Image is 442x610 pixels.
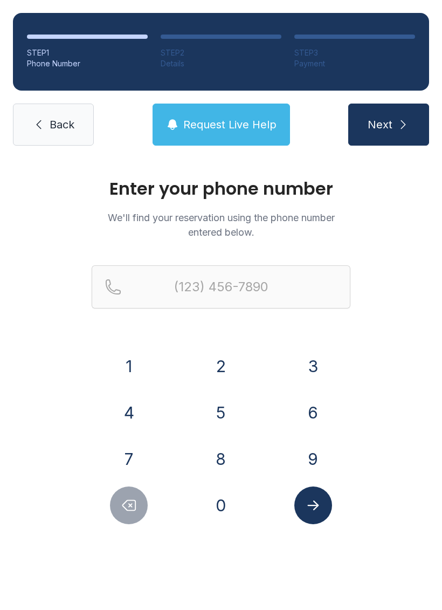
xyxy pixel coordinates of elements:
[92,265,350,309] input: Reservation phone number
[202,394,240,431] button: 5
[92,180,350,197] h1: Enter your phone number
[294,486,332,524] button: Submit lookup form
[294,47,415,58] div: STEP 3
[183,117,277,132] span: Request Live Help
[294,347,332,385] button: 3
[202,486,240,524] button: 0
[110,347,148,385] button: 1
[92,210,350,239] p: We'll find your reservation using the phone number entered below.
[110,394,148,431] button: 4
[161,47,281,58] div: STEP 2
[294,440,332,478] button: 9
[110,486,148,524] button: Delete number
[161,58,281,69] div: Details
[202,440,240,478] button: 8
[294,58,415,69] div: Payment
[110,440,148,478] button: 7
[294,394,332,431] button: 6
[27,47,148,58] div: STEP 1
[202,347,240,385] button: 2
[368,117,392,132] span: Next
[50,117,74,132] span: Back
[27,58,148,69] div: Phone Number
